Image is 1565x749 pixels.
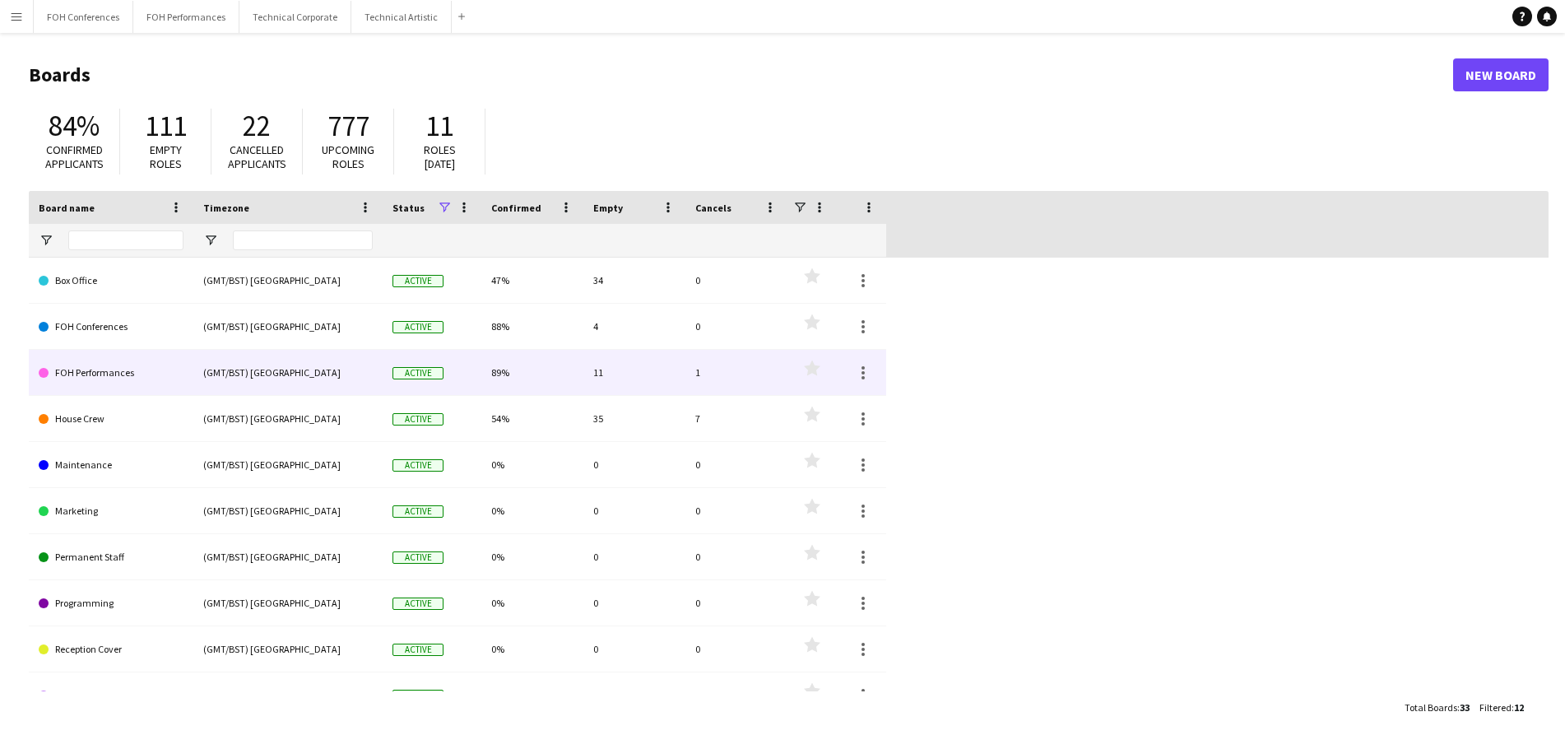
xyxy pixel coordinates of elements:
[392,690,443,702] span: Active
[481,396,583,441] div: 54%
[392,275,443,287] span: Active
[1479,691,1524,723] div: :
[133,1,239,33] button: FOH Performances
[583,350,685,395] div: 11
[583,488,685,533] div: 0
[239,1,351,33] button: Technical Corporate
[583,304,685,349] div: 4
[685,304,787,349] div: 0
[685,442,787,487] div: 0
[685,672,787,718] div: 12
[193,396,383,441] div: (GMT/BST) [GEOGRAPHIC_DATA]
[425,108,453,144] span: 11
[39,580,183,626] a: Programming
[39,233,53,248] button: Open Filter Menu
[481,304,583,349] div: 88%
[392,459,443,472] span: Active
[685,580,787,626] div: 0
[39,672,183,719] a: Technical Artistic
[424,142,456,171] span: Roles [DATE]
[392,644,443,656] span: Active
[685,258,787,303] div: 0
[228,142,286,171] span: Cancelled applicants
[351,1,452,33] button: Technical Artistic
[392,321,443,333] span: Active
[243,108,271,144] span: 22
[685,488,787,533] div: 0
[193,350,383,395] div: (GMT/BST) [GEOGRAPHIC_DATA]
[39,396,183,442] a: House Crew
[39,626,183,672] a: Reception Cover
[1460,701,1470,714] span: 33
[322,142,374,171] span: Upcoming roles
[481,350,583,395] div: 89%
[34,1,133,33] button: FOH Conferences
[392,551,443,564] span: Active
[29,63,1453,87] h1: Boards
[583,672,685,718] div: 10
[193,626,383,672] div: (GMT/BST) [GEOGRAPHIC_DATA]
[583,258,685,303] div: 34
[68,230,183,250] input: Board name Filter Input
[685,350,787,395] div: 1
[39,488,183,534] a: Marketing
[583,580,685,626] div: 0
[1405,691,1470,723] div: :
[481,258,583,303] div: 47%
[392,413,443,426] span: Active
[685,534,787,579] div: 0
[327,108,369,144] span: 777
[145,108,187,144] span: 111
[392,598,443,610] span: Active
[481,672,583,718] div: 95%
[39,442,183,488] a: Maintenance
[481,442,583,487] div: 0%
[583,442,685,487] div: 0
[203,233,218,248] button: Open Filter Menu
[233,230,373,250] input: Timezone Filter Input
[39,534,183,580] a: Permanent Staff
[583,534,685,579] div: 0
[685,626,787,672] div: 0
[39,258,183,304] a: Box Office
[481,626,583,672] div: 0%
[193,442,383,487] div: (GMT/BST) [GEOGRAPHIC_DATA]
[1453,58,1549,91] a: New Board
[695,202,731,214] span: Cancels
[491,202,541,214] span: Confirmed
[193,304,383,349] div: (GMT/BST) [GEOGRAPHIC_DATA]
[45,142,104,171] span: Confirmed applicants
[193,534,383,579] div: (GMT/BST) [GEOGRAPHIC_DATA]
[193,580,383,626] div: (GMT/BST) [GEOGRAPHIC_DATA]
[150,142,182,171] span: Empty roles
[481,534,583,579] div: 0%
[49,108,100,144] span: 84%
[193,488,383,533] div: (GMT/BST) [GEOGRAPHIC_DATA]
[392,202,425,214] span: Status
[481,488,583,533] div: 0%
[1405,701,1457,714] span: Total Boards
[593,202,623,214] span: Empty
[1479,701,1512,714] span: Filtered
[685,396,787,441] div: 7
[39,304,183,350] a: FOH Conferences
[193,672,383,718] div: (GMT/BST) [GEOGRAPHIC_DATA]
[392,505,443,518] span: Active
[1514,701,1524,714] span: 12
[39,350,183,396] a: FOH Performances
[203,202,249,214] span: Timezone
[583,396,685,441] div: 35
[481,580,583,626] div: 0%
[193,258,383,303] div: (GMT/BST) [GEOGRAPHIC_DATA]
[583,626,685,672] div: 0
[392,367,443,379] span: Active
[39,202,95,214] span: Board name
